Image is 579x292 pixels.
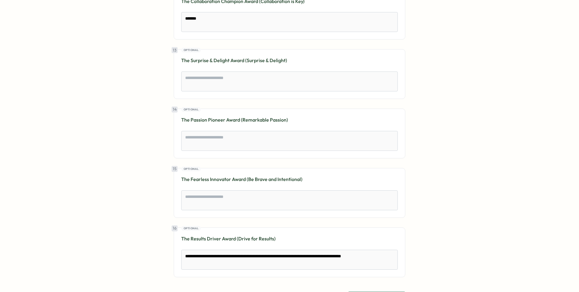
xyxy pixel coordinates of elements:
div: 15 [172,166,178,172]
p: The Results Driver Award (Drive for Results) [181,235,398,243]
span: Optional [184,226,199,230]
span: Optional [184,107,199,112]
div: 14 [172,106,178,113]
div: 13 [172,47,178,53]
p: The Passion Pioneer Award (Remarkable Passion) [181,116,398,124]
div: 16 [172,225,178,231]
span: Optional [184,48,199,52]
span: Optional [184,167,199,171]
p: The Surprise & Delight Award (Surprise & Delight) [181,57,398,64]
p: The Fearless Innovator Award (Be Brave and Intentional) [181,176,398,183]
